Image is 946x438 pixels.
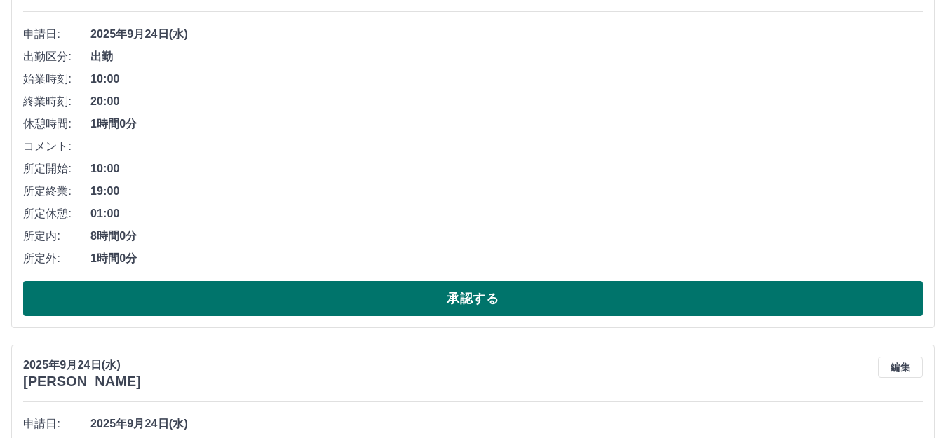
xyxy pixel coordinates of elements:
span: 出勤 [90,48,923,65]
span: コメント: [23,138,90,155]
span: 始業時刻: [23,71,90,88]
span: 20:00 [90,93,923,110]
span: 2025年9月24日(水) [90,26,923,43]
button: 編集 [878,357,923,378]
span: 休憩時間: [23,116,90,132]
span: 終業時刻: [23,93,90,110]
span: 2025年9月24日(水) [90,416,923,432]
span: 所定内: [23,228,90,245]
span: 01:00 [90,205,923,222]
button: 承認する [23,281,923,316]
span: 出勤区分: [23,48,90,65]
span: 所定開始: [23,160,90,177]
span: 19:00 [90,183,923,200]
span: 申請日: [23,416,90,432]
span: 1時間0分 [90,116,923,132]
span: 8時間0分 [90,228,923,245]
span: 10:00 [90,160,923,177]
h3: [PERSON_NAME] [23,374,141,390]
p: 2025年9月24日(水) [23,357,141,374]
span: 所定外: [23,250,90,267]
span: 所定終業: [23,183,90,200]
span: 所定休憩: [23,205,90,222]
span: 10:00 [90,71,923,88]
span: 1時間0分 [90,250,923,267]
span: 申請日: [23,26,90,43]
